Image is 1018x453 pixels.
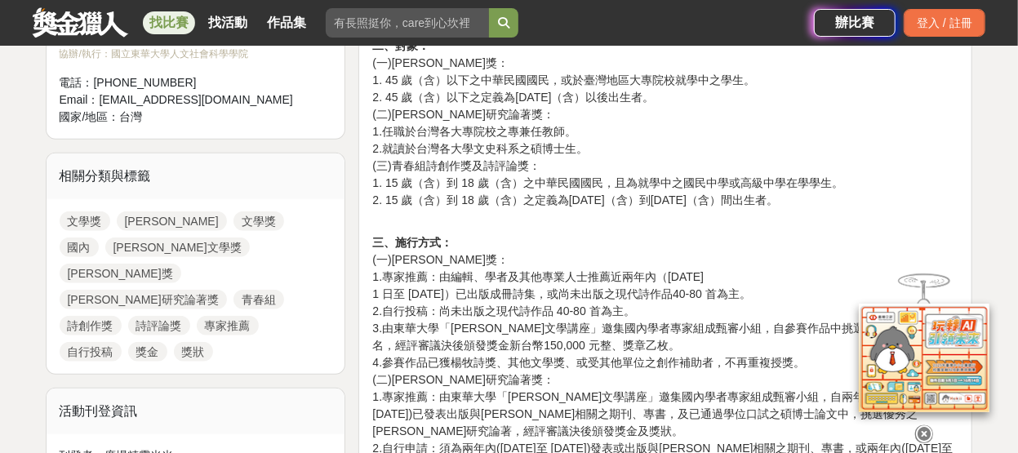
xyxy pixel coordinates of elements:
a: 作品集 [260,11,313,34]
a: 獎金 [128,342,167,362]
div: 協辦/執行： 國立東華大學人文社會科學學院 [60,47,300,61]
input: 有長照挺你，care到心坎裡！青春出手，拍出照顧 影音徵件活動 [326,8,489,38]
a: 辦比賽 [814,9,896,37]
p: (一)[PERSON_NAME]獎： 1. 45 歲（含）以下之中華民國國民，或於臺灣地區大專院校就學中之學生。 2. 45 歲（含）以下之定義為[DATE]（含）以後出生者。 (二)[PERS... [372,38,958,226]
a: 專家推薦 [197,316,259,335]
div: 電話： [PHONE_NUMBER] [60,74,300,91]
div: 登入 / 註冊 [904,9,985,37]
span: 國家/地區： [60,110,120,123]
strong: 二、對象： [372,39,429,52]
div: 活動刊登資訊 [47,389,345,434]
a: 獎狀 [174,342,213,362]
a: 自行投稿 [60,342,122,362]
a: 國內 [60,238,99,257]
a: 詩評論獎 [128,316,190,335]
a: [PERSON_NAME]獎 [60,264,181,283]
a: [PERSON_NAME]文學獎 [105,238,250,257]
span: 台灣 [119,110,142,123]
a: [PERSON_NAME] [117,211,227,231]
a: 詩創作獎 [60,316,122,335]
img: d2146d9a-e6f6-4337-9592-8cefde37ba6b.png [859,304,989,412]
a: 文學獎 [233,211,284,231]
div: Email： [EMAIL_ADDRESS][DOMAIN_NAME] [60,91,300,109]
a: 青春組 [233,290,284,309]
a: 找活動 [202,11,254,34]
a: [PERSON_NAME]研究論著獎 [60,290,227,309]
a: 文學獎 [60,211,110,231]
strong: 三、施行方式： [372,236,452,249]
a: 找比賽 [143,11,195,34]
div: 相關分類與標籤 [47,153,345,199]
